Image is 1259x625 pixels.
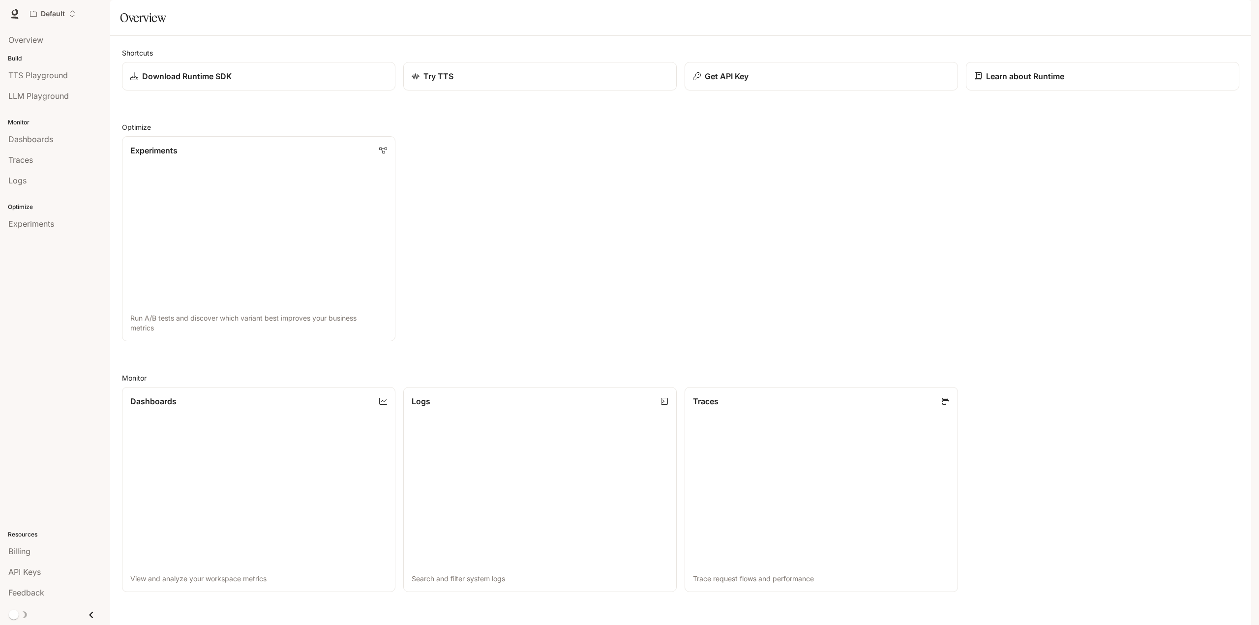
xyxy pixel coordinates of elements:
[122,387,395,592] a: DashboardsView and analyze your workspace metrics
[142,70,232,82] p: Download Runtime SDK
[412,574,668,584] p: Search and filter system logs
[122,136,395,341] a: ExperimentsRun A/B tests and discover which variant best improves your business metrics
[693,574,950,584] p: Trace request flows and performance
[403,387,677,592] a: LogsSearch and filter system logs
[423,70,453,82] p: Try TTS
[41,10,65,18] p: Default
[120,8,166,28] h1: Overview
[986,70,1064,82] p: Learn about Runtime
[122,62,395,90] a: Download Runtime SDK
[130,145,178,156] p: Experiments
[130,395,177,407] p: Dashboards
[685,387,958,592] a: TracesTrace request flows and performance
[403,62,677,90] a: Try TTS
[122,373,1239,383] h2: Monitor
[130,574,387,584] p: View and analyze your workspace metrics
[412,395,430,407] p: Logs
[130,313,387,333] p: Run A/B tests and discover which variant best improves your business metrics
[685,62,958,90] button: Get API Key
[966,62,1239,90] a: Learn about Runtime
[26,4,80,24] button: Open workspace menu
[693,395,719,407] p: Traces
[122,122,1239,132] h2: Optimize
[122,48,1239,58] h2: Shortcuts
[705,70,749,82] p: Get API Key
